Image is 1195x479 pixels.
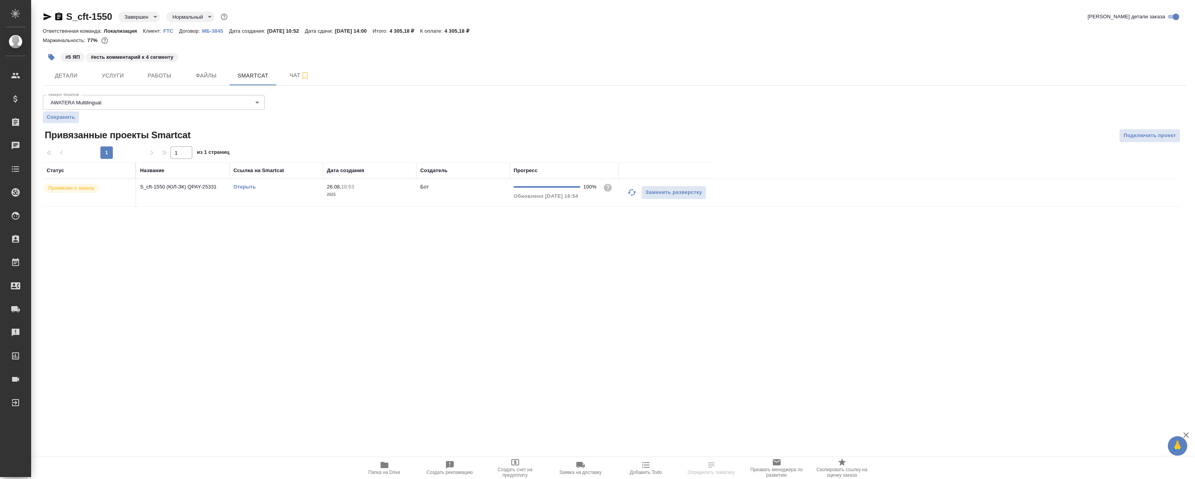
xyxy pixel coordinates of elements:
p: К оплате: [420,28,444,34]
p: FTC [163,28,179,34]
p: Клиент: [143,28,163,34]
p: Ответственная команда: [43,28,104,34]
div: Дата создания [327,167,364,174]
span: [PERSON_NAME] детали заказа [1088,13,1165,21]
p: 77% [87,37,99,43]
span: Заменить разверстку [646,188,702,197]
span: Работы [141,71,178,81]
button: Подключить проект [1119,129,1180,143]
p: Итого: [372,28,389,34]
p: 26.08, [327,184,341,190]
p: 4 305,18 ₽ [444,28,475,34]
button: Обновить прогресс [623,183,641,202]
span: Файлы [188,71,225,81]
p: 2025 [327,191,412,199]
button: Нормальный [170,14,205,20]
span: есть комментарий к 4 сегменту [85,53,179,60]
button: Доп статусы указывают на важность/срочность заказа [219,12,229,22]
span: Услуги [94,71,132,81]
span: Smartcat [234,71,272,81]
div: Название [140,167,164,174]
p: S_cft-1550 (ЮЛ-ЗК) QPAY-25331 [140,183,226,191]
p: Дата создания: [229,28,267,34]
a: FTC [163,27,179,34]
button: Заменить разверстку [641,186,706,199]
p: 10:53 [341,184,354,190]
button: Скопировать ссылку для ЯМессенджера [43,12,52,21]
div: Статус [47,167,64,174]
div: AWATERA Multilingual [43,95,265,110]
span: 5 ЯП [60,53,85,60]
p: Бот [420,184,429,190]
button: 832.00 RUB; [100,35,110,46]
span: Привязанные проекты Smartcat [43,129,191,141]
svg: Подписаться [300,71,310,80]
a: МБ-3845 [202,27,229,34]
p: Локализация [104,28,143,34]
p: Договор: [179,28,202,34]
span: Подключить проект [1123,131,1176,140]
div: 100% [583,183,597,191]
p: [DATE] 10:52 [267,28,305,34]
p: Маржинальность: [43,37,87,43]
span: Чат [281,70,318,80]
p: [DATE] 14:00 [335,28,373,34]
p: #есть комментарий к 4 сегменту [91,53,173,61]
a: Открыть [233,184,256,190]
span: 🙏 [1171,438,1184,454]
div: Завершен [166,12,214,22]
div: Ссылка на Smartcat [233,167,284,174]
p: 4 305,18 ₽ [390,28,420,34]
button: Добавить тэг [43,49,60,66]
div: Прогресс [514,167,537,174]
button: Скопировать ссылку [54,12,63,21]
p: Дата сдачи: [305,28,335,34]
p: #5 ЯП [65,53,80,61]
div: Создатель [420,167,447,174]
span: Детали [47,71,85,81]
span: из 1 страниц [197,148,230,159]
p: МБ-3845 [202,28,229,34]
div: Завершен [118,12,160,22]
button: 🙏 [1168,436,1187,456]
span: Сохранить [47,113,75,121]
a: S_cft-1550 [66,11,112,22]
p: Привязан к заказу [48,184,95,192]
button: AWATERA Multilingual [48,99,104,106]
button: Завершен [122,14,151,20]
span: Обновлено [DATE] 16:54 [514,193,578,199]
button: Сохранить [43,111,79,123]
